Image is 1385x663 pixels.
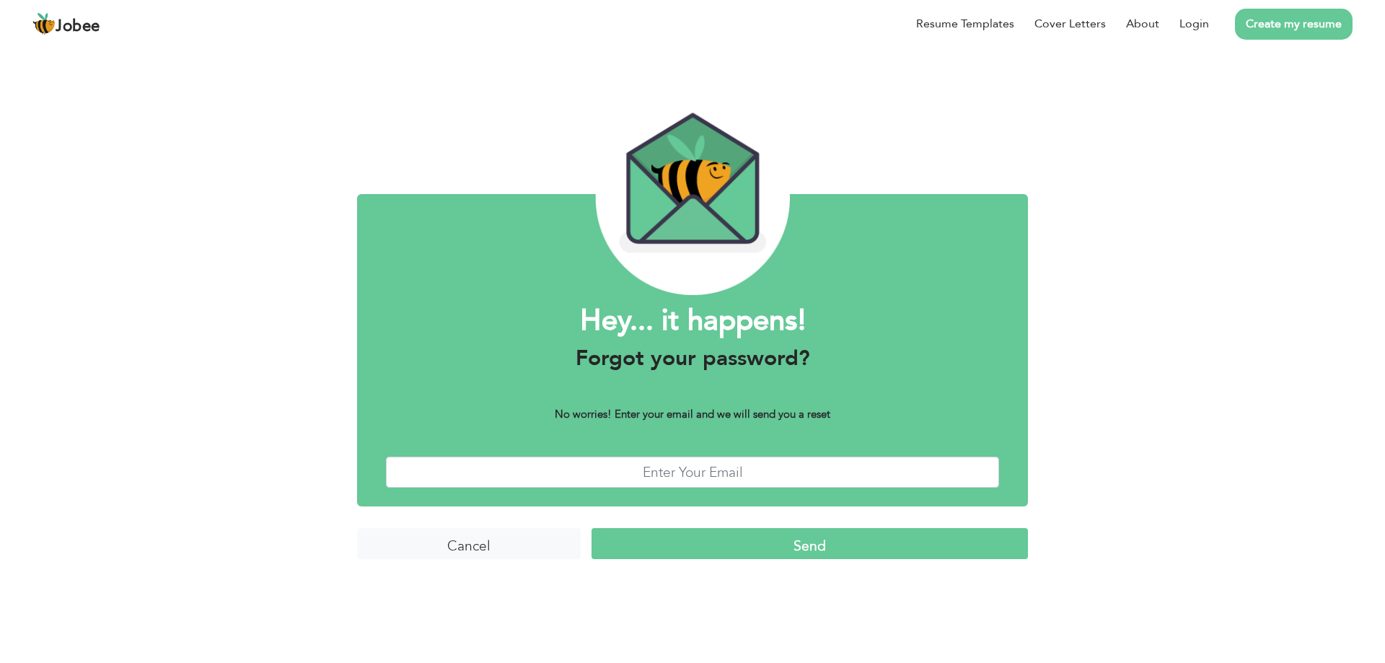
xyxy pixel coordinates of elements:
[595,101,790,295] img: envelope_bee.png
[386,302,999,340] h1: Hey... it happens!
[555,407,830,421] b: No worries! Enter your email and we will send you a reset
[1235,9,1353,40] a: Create my resume
[1179,15,1209,32] a: Login
[357,528,581,559] input: Cancel
[32,12,56,35] img: jobee.io
[1034,15,1106,32] a: Cover Letters
[56,19,100,35] span: Jobee
[32,12,100,35] a: Jobee
[916,15,1014,32] a: Resume Templates
[386,346,999,372] h3: Forgot your password?
[1126,15,1159,32] a: About
[386,457,999,488] input: Enter Your Email
[592,528,1028,559] input: Send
